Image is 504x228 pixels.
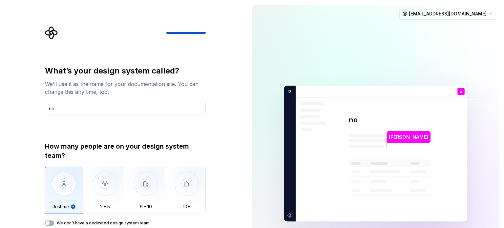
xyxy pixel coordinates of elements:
[349,115,358,125] p: no
[45,80,206,96] div: We’ll use it as the name for your documentation site. You can change this any time, too.
[45,26,58,39] svg: Supernova Logo
[57,220,150,226] label: We don't have a dedicated design system team
[399,8,496,20] button: [EMAIL_ADDRESS][DOMAIN_NAME]
[286,89,291,94] p: D
[460,90,462,93] p: p
[45,66,206,76] div: What’s your design system called?
[45,142,206,160] div: How many people are on your design system team?
[45,101,206,115] input: Design system name
[409,10,487,17] span: [EMAIL_ADDRESS][DOMAIN_NAME]
[389,134,428,141] p: [PERSON_NAME]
